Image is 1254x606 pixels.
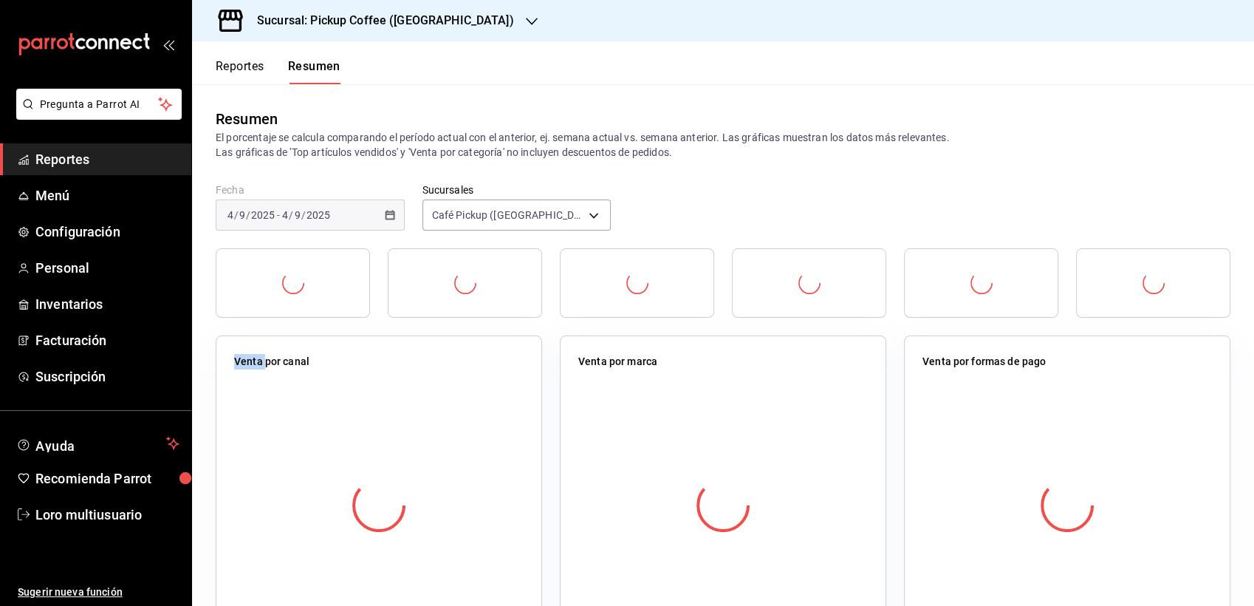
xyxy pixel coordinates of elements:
[422,185,611,195] label: Sucursales
[250,209,275,221] input: ----
[288,59,340,84] button: Resumen
[18,586,123,598] font: Sugerir nueva función
[35,224,120,239] font: Configuración
[16,89,182,120] button: Pregunta a Parrot AI
[216,185,405,195] label: Fecha
[216,59,264,74] font: Reportes
[578,354,657,370] p: Venta por marca
[289,209,293,221] span: /
[245,12,514,30] h3: Sucursal: Pickup Coffee ([GEOGRAPHIC_DATA])
[216,59,340,84] div: Pestañas de navegación
[246,209,250,221] span: /
[301,209,306,221] span: /
[234,209,239,221] span: /
[35,260,89,276] font: Personal
[10,107,182,123] a: Pregunta a Parrot AI
[294,209,301,221] input: --
[239,209,246,221] input: --
[281,209,289,221] input: --
[35,471,151,486] font: Recomienda Parrot
[162,38,174,50] button: open_drawer_menu
[35,435,160,452] span: Ayuda
[922,354,1046,370] p: Venta por formas de pago
[35,151,89,167] font: Reportes
[35,296,103,312] font: Inventarios
[216,130,1230,160] p: El porcentaje se calcula comparando el período actual con el anterior, ej. semana actual vs. sema...
[35,188,70,203] font: Menú
[35,369,106,384] font: Suscripción
[227,209,234,221] input: --
[306,209,331,221] input: ----
[277,209,280,221] span: -
[216,108,278,130] div: Resumen
[432,208,584,222] span: Café Pickup ([GEOGRAPHIC_DATA])
[40,97,159,112] span: Pregunta a Parrot AI
[234,354,309,370] p: Venta por canal
[35,333,106,348] font: Facturación
[35,507,142,522] font: Loro multiusuario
